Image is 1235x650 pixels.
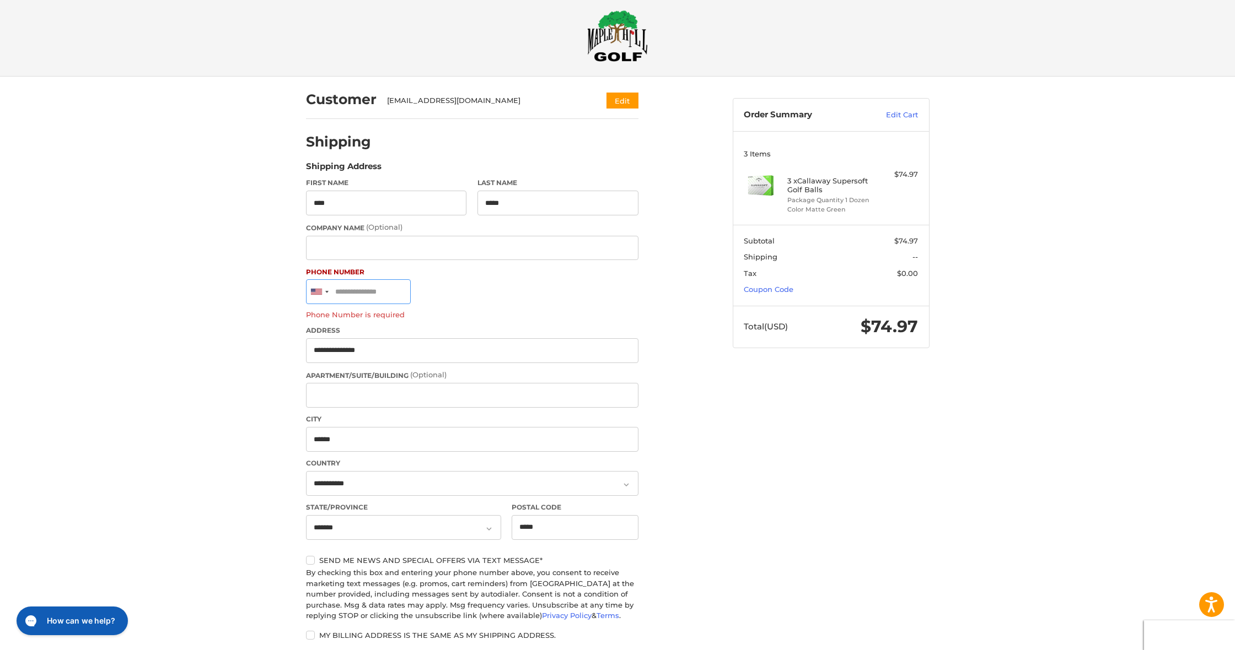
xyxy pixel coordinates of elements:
span: $74.97 [894,236,918,245]
h3: Order Summary [744,110,862,121]
span: $74.97 [861,316,918,337]
label: Company Name [306,222,638,233]
div: [EMAIL_ADDRESS][DOMAIN_NAME] [387,95,585,106]
img: Maple Hill Golf [587,10,648,62]
div: By checking this box and entering your phone number above, you consent to receive marketing text ... [306,567,638,621]
a: Edit Cart [862,110,918,121]
label: First Name [306,178,467,188]
small: (Optional) [410,370,447,379]
iframe: Gorgias live chat messenger [11,603,131,639]
h2: Customer [306,91,377,108]
button: Edit [606,93,638,109]
div: $74.97 [874,169,918,180]
label: Last Name [477,178,638,188]
span: Subtotal [744,236,775,245]
li: Package Quantity 1 Dozen [787,196,872,205]
div: United States: +1 [307,280,332,304]
label: City [306,414,638,424]
small: (Optional) [366,223,402,231]
h3: 3 Items [744,149,918,158]
label: Phone Number [306,267,638,277]
iframe: Google Customer Reviews [1144,620,1235,650]
legend: Shipping Address [306,160,382,178]
span: Tax [744,269,756,278]
h2: Shipping [306,133,371,150]
label: Postal Code [512,502,638,512]
label: Send me news and special offers via text message* [306,556,638,565]
li: Color Matte Green [787,205,872,214]
label: My billing address is the same as my shipping address. [306,631,638,640]
label: Apartment/Suite/Building [306,370,638,381]
span: $0.00 [897,269,918,278]
a: Privacy Policy [542,611,592,620]
label: Address [306,326,638,335]
a: Coupon Code [744,285,793,294]
span: Total (USD) [744,321,788,332]
h4: 3 x Callaway Supersoft Golf Balls [787,176,872,194]
label: Country [306,458,638,468]
a: Terms [597,611,619,620]
span: Shipping [744,252,777,261]
label: State/Province [306,502,501,512]
span: -- [912,252,918,261]
label: Phone Number is required [306,310,638,319]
